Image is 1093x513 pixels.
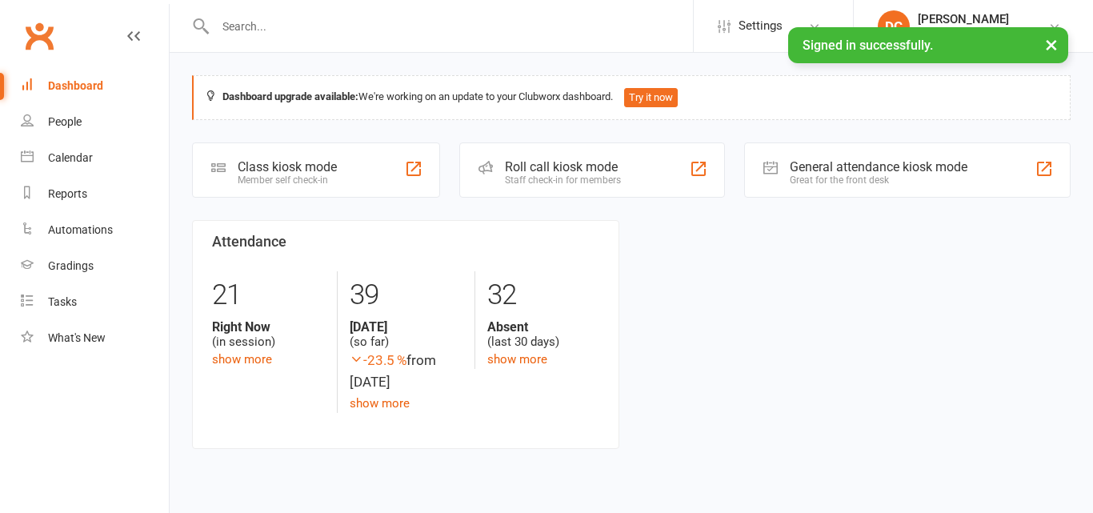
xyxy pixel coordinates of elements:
div: General attendance kiosk mode [790,159,967,174]
h3: Attendance [212,234,599,250]
div: Roll call kiosk mode [505,159,621,174]
strong: Dashboard upgrade available: [222,90,358,102]
div: Tasks [48,295,77,308]
div: DC [878,10,910,42]
div: People [48,115,82,128]
div: 39 [350,271,462,319]
div: [PERSON_NAME] [918,12,1045,26]
div: 32 [487,271,599,319]
span: Signed in successfully. [803,38,933,53]
button: Try it now [624,88,678,107]
a: Dashboard [21,68,169,104]
a: What's New [21,320,169,356]
a: show more [487,352,547,367]
div: Great for the front desk [790,174,967,186]
a: People [21,104,169,140]
div: We're working on an update to your Clubworx dashboard. [192,75,1071,120]
strong: Right Now [212,319,325,335]
a: Reports [21,176,169,212]
div: Automations [48,223,113,236]
div: from [DATE] [350,350,462,393]
a: show more [350,396,410,411]
a: show more [212,352,272,367]
input: Search... [210,15,693,38]
div: (so far) [350,319,462,350]
div: 21 [212,271,325,319]
div: (last 30 days) [487,319,599,350]
div: Calendar [48,151,93,164]
a: Clubworx [19,16,59,56]
a: Automations [21,212,169,248]
div: Dashboard [48,79,103,92]
a: Calendar [21,140,169,176]
a: Tasks [21,284,169,320]
div: Gradings [48,259,94,272]
button: × [1037,27,1066,62]
span: -23.5 % [350,352,406,368]
strong: Absent [487,319,599,335]
div: Staff check-in for members [505,174,621,186]
a: Gradings [21,248,169,284]
div: Reports [48,187,87,200]
div: (in session) [212,319,325,350]
strong: [DATE] [350,319,462,335]
span: Settings [739,8,783,44]
div: Member self check-in [238,174,337,186]
div: What's New [48,331,106,344]
div: Combat Defence Systems [918,26,1045,41]
div: Class kiosk mode [238,159,337,174]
